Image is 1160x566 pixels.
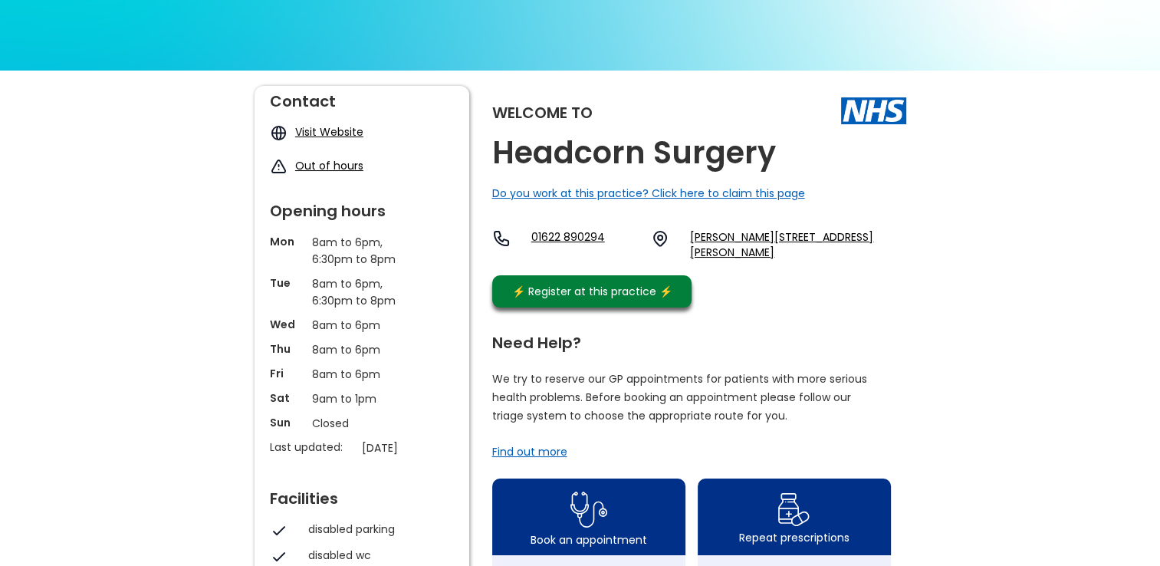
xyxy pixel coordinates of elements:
img: practice location icon [651,229,669,248]
div: Opening hours [270,196,454,219]
p: 8am to 6pm [312,341,412,358]
img: globe icon [270,124,288,142]
p: Fri [270,366,304,381]
p: [DATE] [362,439,462,456]
p: Sun [270,415,304,430]
p: 8am to 6pm, 6:30pm to 8pm [312,234,412,268]
a: Find out more [492,444,567,459]
p: We try to reserve our GP appointments for patients with more serious health problems. Before book... [492,370,868,425]
img: repeat prescription icon [777,489,810,530]
img: exclamation icon [270,158,288,176]
p: Thu [270,341,304,357]
h2: Headcorn Surgery [492,136,776,170]
div: Repeat prescriptions [739,530,849,545]
div: ⚡️ Register at this practice ⚡️ [504,283,681,300]
div: Welcome to [492,105,593,120]
p: Closed [312,415,412,432]
p: 8am to 6pm [312,366,412,383]
div: disabled wc [308,548,446,563]
a: [PERSON_NAME][STREET_ADDRESS][PERSON_NAME] [690,229,905,260]
div: Book an appointment [531,532,647,548]
p: 8am to 6pm, 6:30pm to 8pm [312,275,412,309]
img: telephone icon [492,229,511,248]
p: Last updated: [270,439,354,455]
a: Visit Website [295,124,363,140]
img: The NHS logo [841,97,906,123]
div: Contact [270,86,454,109]
a: ⚡️ Register at this practice ⚡️ [492,275,692,308]
div: Facilities [270,483,454,506]
p: Sat [270,390,304,406]
div: disabled parking [308,522,446,537]
div: Need Help? [492,327,891,350]
p: 8am to 6pm [312,317,412,334]
img: book appointment icon [570,487,607,532]
p: Mon [270,234,304,249]
a: 01622 890294 [531,229,639,260]
p: Wed [270,317,304,332]
a: Do you work at this practice? Click here to claim this page [492,186,805,201]
a: Out of hours [295,158,363,173]
p: 9am to 1pm [312,390,412,407]
p: Tue [270,275,304,291]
